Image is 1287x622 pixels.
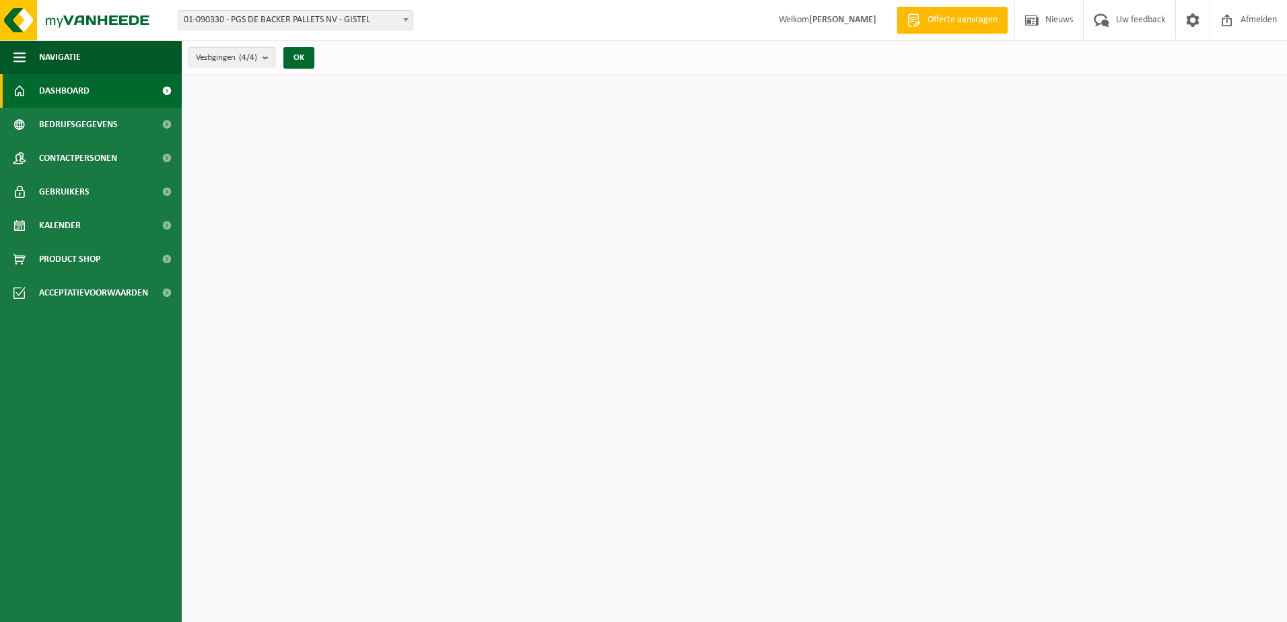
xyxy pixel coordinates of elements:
span: Vestigingen [196,48,257,68]
span: Navigatie [39,40,81,74]
iframe: chat widget [7,592,225,622]
span: Dashboard [39,74,90,108]
a: Offerte aanvragen [897,7,1008,34]
span: Kalender [39,209,81,242]
span: Contactpersonen [39,141,117,175]
span: Acceptatievoorwaarden [39,276,148,310]
span: Product Shop [39,242,100,276]
span: Bedrijfsgegevens [39,108,118,141]
span: 01-090330 - PGS DE BACKER PALLETS NV - GISTEL [178,10,413,30]
button: Vestigingen(4/4) [188,47,275,67]
count: (4/4) [239,53,257,62]
strong: [PERSON_NAME] [809,15,876,25]
span: Gebruikers [39,175,90,209]
span: 01-090330 - PGS DE BACKER PALLETS NV - GISTEL [178,11,413,30]
button: OK [283,47,314,69]
span: Offerte aanvragen [924,13,1001,27]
